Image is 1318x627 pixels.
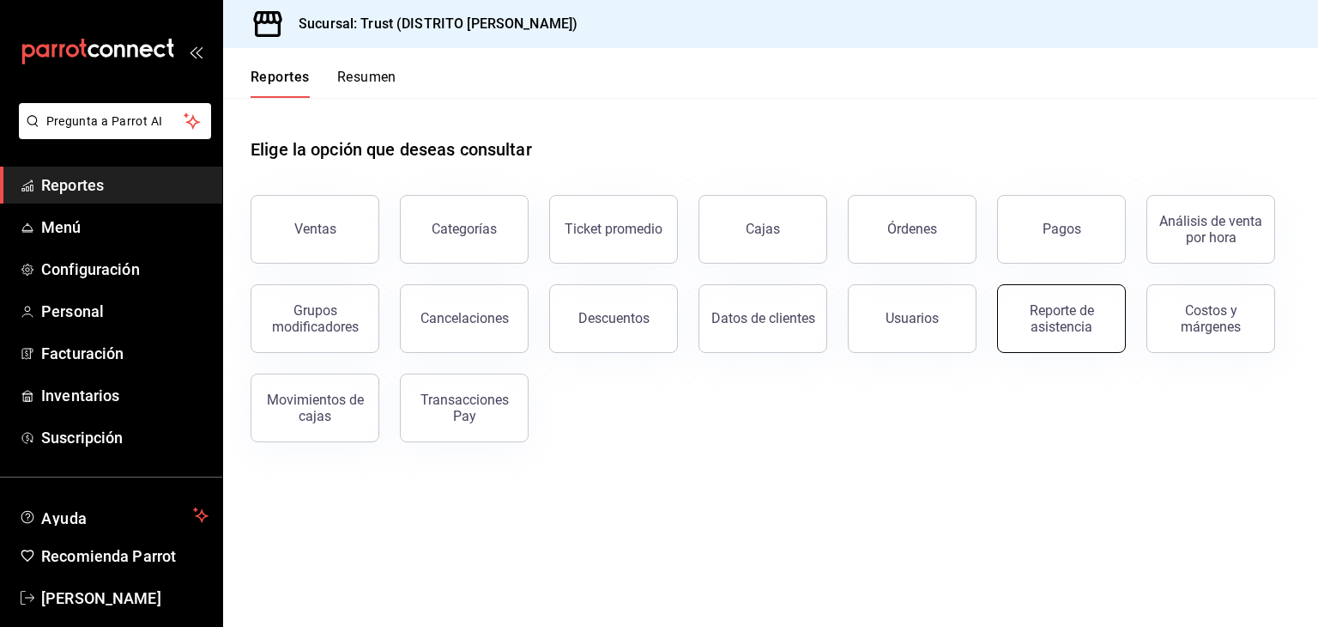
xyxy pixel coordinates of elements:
button: Datos de clientes [698,284,827,353]
div: Pagos [1043,221,1081,237]
div: Costos y márgenes [1158,302,1264,335]
div: navigation tabs [251,69,396,98]
span: Reportes [41,173,209,197]
button: Ventas [251,195,379,264]
div: Ventas [294,221,336,237]
button: open_drawer_menu [189,45,203,58]
span: [PERSON_NAME] [41,587,209,610]
div: Reporte de asistencia [1008,302,1115,335]
div: Cancelaciones [420,310,509,326]
button: Pagos [997,195,1126,264]
span: Suscripción [41,426,209,449]
h3: Sucursal: Trust (DISTRITO [PERSON_NAME]) [285,14,577,34]
button: Grupos modificadores [251,284,379,353]
button: Reporte de asistencia [997,284,1126,353]
button: Análisis de venta por hora [1146,195,1275,264]
h1: Elige la opción que deseas consultar [251,137,532,162]
div: Grupos modificadores [262,302,368,335]
span: Inventarios [41,384,209,407]
div: Órdenes [887,221,937,237]
div: Usuarios [886,310,939,326]
span: Menú [41,216,209,239]
div: Ticket promedio [565,221,662,237]
button: Pregunta a Parrot AI [19,103,211,139]
button: Ticket promedio [549,195,678,264]
button: Movimientos de cajas [251,374,379,442]
span: Configuración [41,258,209,281]
button: Órdenes [848,195,976,264]
span: Pregunta a Parrot AI [46,113,184,131]
div: Descuentos [578,310,650,326]
div: Análisis de venta por hora [1158,213,1264,246]
div: Movimientos de cajas [262,392,368,424]
div: Transacciones Pay [411,392,517,424]
div: Categorías [432,221,497,237]
button: Transacciones Pay [400,374,529,442]
div: Datos de clientes [711,310,815,326]
a: Cajas [698,195,827,264]
button: Descuentos [549,284,678,353]
button: Usuarios [848,284,976,353]
button: Cancelaciones [400,284,529,353]
div: Cajas [746,219,781,240]
button: Reportes [251,69,310,98]
button: Costos y márgenes [1146,284,1275,353]
span: Recomienda Parrot [41,545,209,568]
button: Resumen [337,69,396,98]
span: Personal [41,300,209,323]
button: Categorías [400,195,529,264]
a: Pregunta a Parrot AI [12,125,211,143]
span: Ayuda [41,505,186,526]
span: Facturación [41,342,209,365]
